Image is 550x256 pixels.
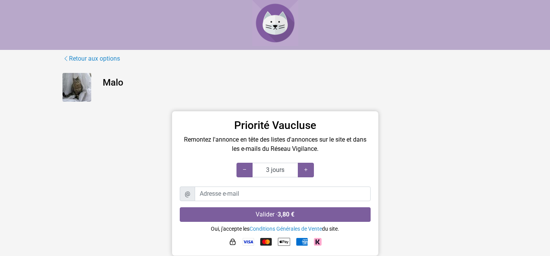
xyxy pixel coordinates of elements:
[229,238,236,246] img: HTTPS : paiement sécurisé
[243,238,254,246] img: Visa
[211,226,339,232] small: Oui, j'accepte les du site.
[180,187,195,201] span: @
[180,135,371,154] p: Remontez l'annonce en tête des listes d'annonces sur le site et dans les e-mails du Réseau Vigila...
[180,119,371,132] h3: Priorité Vaucluse
[103,77,488,88] h4: Malo
[180,207,371,222] button: Valider ·3,80 €
[314,238,322,246] img: Klarna
[296,238,308,246] img: American Express
[278,236,290,248] img: Apple Pay
[250,226,322,232] a: Conditions Générales de Vente
[62,54,120,64] a: Retour aux options
[195,187,371,201] input: Adresse e-mail
[260,238,272,246] img: Mastercard
[277,211,294,218] strong: 3,80 €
